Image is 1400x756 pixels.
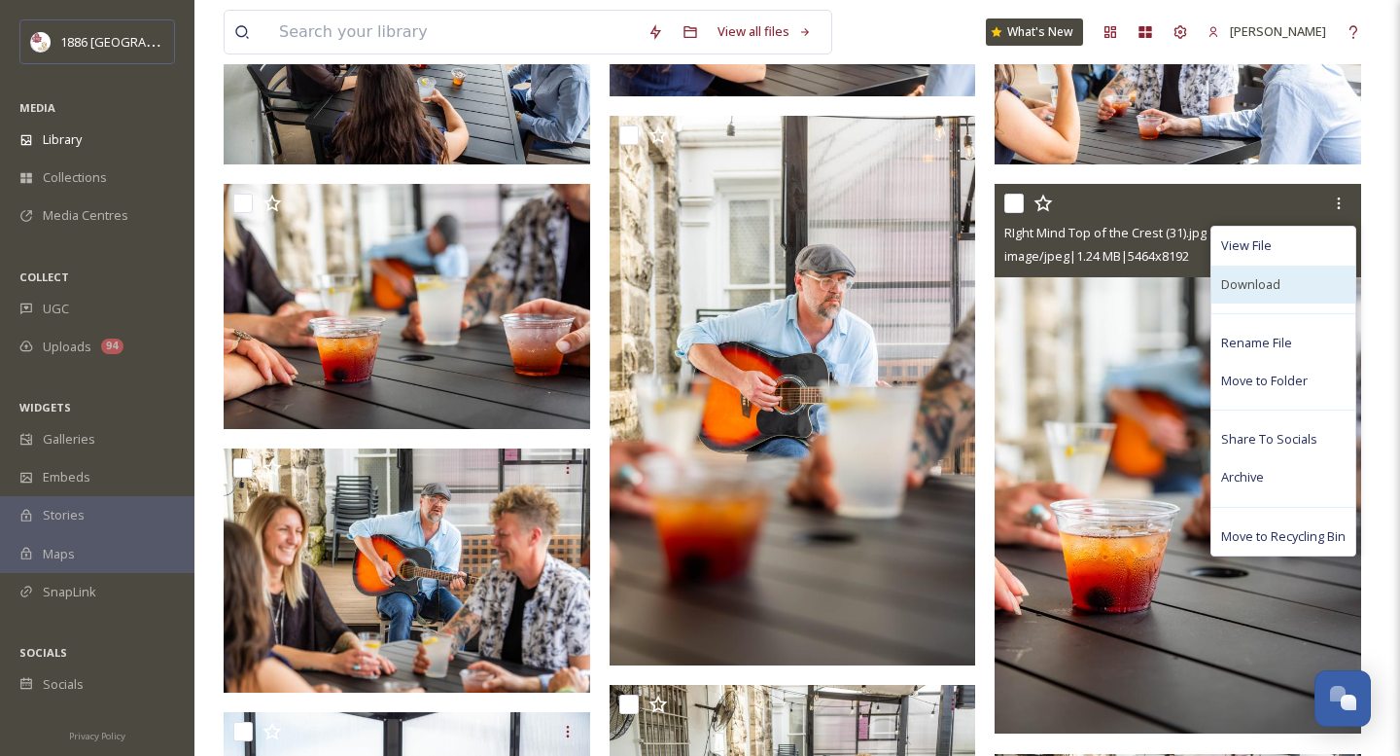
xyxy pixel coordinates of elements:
[1230,22,1326,40] span: [PERSON_NAME]
[1221,430,1317,449] span: Share To Socials
[610,116,976,666] img: RIght Mind Top of the Crest (30).jpg
[43,468,90,486] span: Embeds
[1221,275,1280,294] span: Download
[43,168,107,187] span: Collections
[995,185,1361,735] img: RIght Mind Top of the Crest (31).jpg
[43,430,95,449] span: Galleries
[1004,247,1189,265] span: image/jpeg | 1.24 MB | 5464 x 8192
[43,300,69,318] span: UGC
[1004,224,1207,241] span: RIght Mind Top of the Crest (31).jpg
[43,506,85,524] span: Stories
[101,339,123,354] div: 94
[19,645,67,660] span: SOCIALS
[43,583,96,601] span: SnapLink
[69,723,125,746] a: Privacy Policy
[69,730,125,742] span: Privacy Policy
[708,13,822,51] a: View all files
[269,11,638,54] input: Search your library
[31,32,51,52] img: logos.png
[224,184,590,429] img: RIght Mind Top of the Crest (32).jpg
[43,206,128,225] span: Media Centres
[60,32,214,51] span: 1886 [GEOGRAPHIC_DATA]
[43,675,84,694] span: Socials
[1314,670,1371,727] button: Open Chat
[43,545,75,563] span: Maps
[19,100,55,115] span: MEDIA
[1221,372,1308,390] span: Move to Folder
[1221,236,1272,255] span: View File
[43,130,82,149] span: Library
[986,18,1083,46] a: What's New
[1198,13,1336,51] a: [PERSON_NAME]
[19,270,69,284] span: COLLECT
[43,338,91,356] span: Uploads
[224,449,590,694] img: RIght Mind Top of the Crest (29).jpg
[19,400,71,414] span: WIDGETS
[1221,334,1292,352] span: Rename File
[1221,527,1346,546] span: Move to Recycling Bin
[1221,468,1264,486] span: Archive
